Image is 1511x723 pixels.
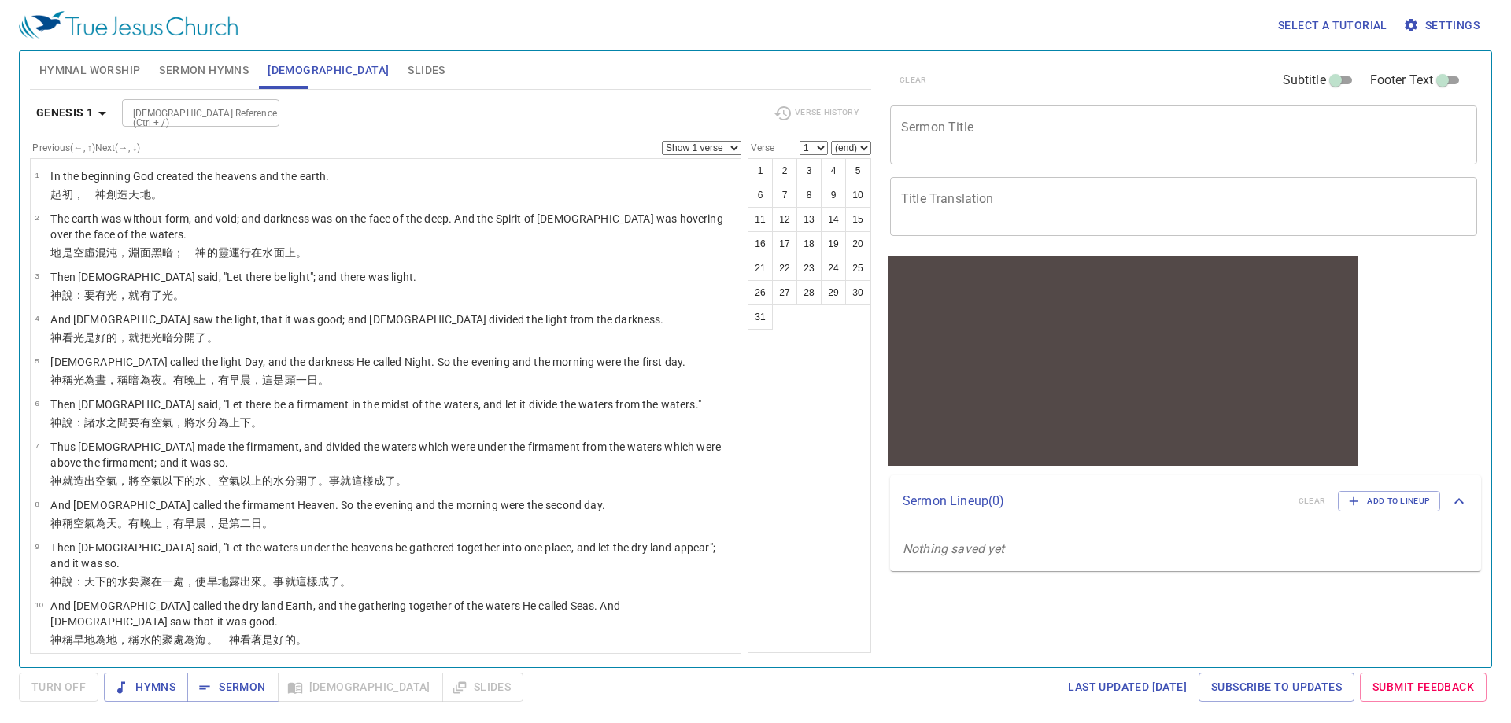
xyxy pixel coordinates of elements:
[162,575,352,588] wh413: 一
[796,231,822,256] button: 18
[73,517,274,529] wh7121: 空氣
[268,61,389,80] span: [DEMOGRAPHIC_DATA]
[35,600,43,609] span: 10
[262,517,273,529] wh3117: 。
[218,416,263,429] wh914: 為上下。
[19,11,238,39] img: True Jesus Church
[50,540,736,571] p: Then [DEMOGRAPHIC_DATA] said, "Let the waters under the heavens be gathered together into one pla...
[50,574,736,589] p: 神
[117,633,307,646] wh776: ，稱
[1360,673,1487,702] a: Submit Feedback
[207,246,307,259] wh430: 的靈
[50,354,685,370] p: [DEMOGRAPHIC_DATA] called the light Day, and the darkness He called Night. So the evening and the...
[50,287,416,303] p: 神
[1372,677,1474,697] span: Submit Feedback
[285,246,307,259] wh6440: 上
[845,183,870,208] button: 10
[50,186,329,202] p: 起初
[262,575,351,588] wh7200: 。事就這樣成了。
[207,474,408,487] wh4325: 、空氣
[772,231,797,256] button: 17
[95,246,307,259] wh8414: 混沌
[821,158,846,183] button: 4
[159,61,249,80] span: Sermon Hymns
[845,158,870,183] button: 5
[296,633,307,646] wh2896: 。
[62,331,218,344] wh430: 看
[748,256,773,281] button: 21
[62,289,185,301] wh430: 說
[845,231,870,256] button: 20
[240,474,407,487] wh7549: 以上
[1068,677,1187,697] span: Last updated [DATE]
[184,474,407,487] wh8478: 的水
[1211,677,1342,697] span: Subscribe to Updates
[821,280,846,305] button: 29
[73,331,218,344] wh7220: 光
[50,397,701,412] p: Then [DEMOGRAPHIC_DATA] said, "Let there be a firmament in the midst of the waters, and let it di...
[262,633,307,646] wh7200: 是好的
[35,171,39,179] span: 1
[262,474,407,487] wh5921: 的水
[162,331,218,344] wh216: 暗
[772,158,797,183] button: 2
[50,168,329,184] p: In the beginning God created the heavens and the earth.
[84,331,218,344] wh216: 是好的
[796,158,822,183] button: 3
[408,61,445,80] span: Slides
[884,253,1361,470] iframe: from-child
[32,143,140,153] label: Previous (←, ↑) Next (→, ↓)
[140,246,307,259] wh8415: 面
[73,289,185,301] wh559: ：要有
[73,374,330,386] wh7121: 光
[50,515,604,531] p: 神
[207,374,330,386] wh6153: ，有早晨
[117,517,273,529] wh8064: 。有晚上
[307,374,329,386] wh259: 日
[796,256,822,281] button: 23
[117,331,217,344] wh2896: ，就把光
[151,188,162,201] wh776: 。
[1283,71,1326,90] span: Subtitle
[35,356,39,365] span: 5
[62,246,307,259] wh776: 是
[106,374,329,386] wh3117: ，稱
[251,246,307,259] wh7363: 在水
[748,231,773,256] button: 16
[173,331,218,344] wh2822: 分開了
[50,415,701,430] p: 神
[62,633,307,646] wh430: 稱
[845,256,870,281] button: 25
[173,246,307,259] wh2822: ； 神
[173,575,351,588] wh259: 處
[50,439,736,470] p: Thus [DEMOGRAPHIC_DATA] made the firmament, and divided the waters which were under the firmament...
[184,575,351,588] wh4725: ，使旱
[251,517,273,529] wh8145: 日
[207,517,274,529] wh1242: ，是第二
[104,673,188,702] button: Hymns
[748,158,773,183] button: 1
[50,598,736,629] p: And [DEMOGRAPHIC_DATA] called the dry land Earth, and the gathering together of the waters He cal...
[748,183,773,208] button: 6
[845,207,870,232] button: 15
[73,575,352,588] wh559: ：天
[128,374,329,386] wh7121: 暗
[140,633,307,646] wh7121: 水
[748,280,773,305] button: 26
[50,269,416,285] p: Then [DEMOGRAPHIC_DATA] said, "Let there be light"; and there was light.
[35,271,39,280] span: 3
[748,143,774,153] label: Verse
[772,256,797,281] button: 22
[1400,11,1486,40] button: Settings
[796,280,822,305] button: 28
[318,474,407,487] wh914: 。事就這樣成了
[903,492,1286,511] p: Sermon Lineup ( 0 )
[796,183,822,208] button: 8
[296,246,307,259] wh5921: 。
[821,207,846,232] button: 14
[251,374,329,386] wh1242: ，這是頭一
[36,103,94,123] b: Genesis 1
[117,474,407,487] wh7549: ，將空氣
[274,246,307,259] wh4325: 面
[95,575,351,588] wh8064: 下的水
